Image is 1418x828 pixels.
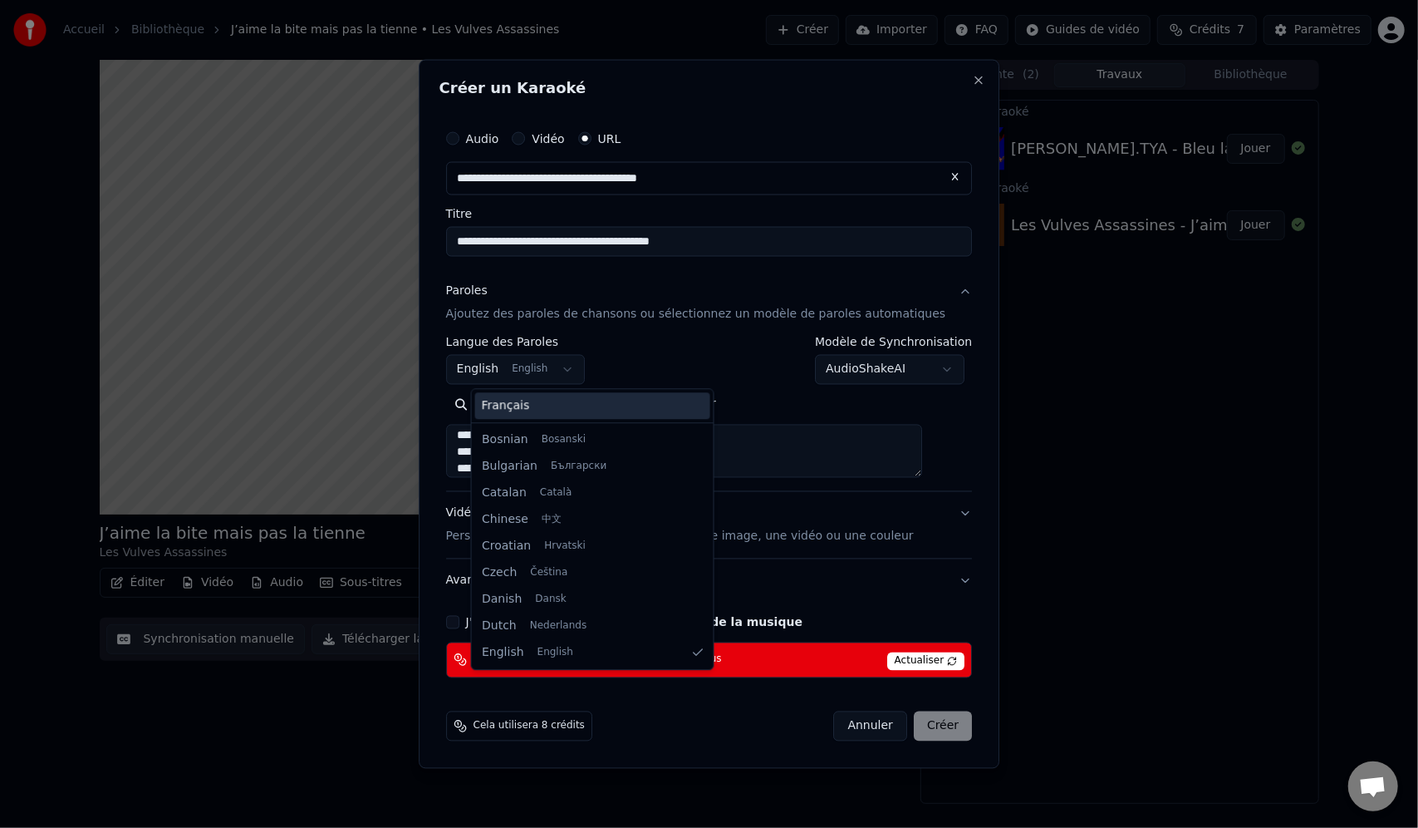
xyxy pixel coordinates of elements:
[482,458,537,475] span: Bulgarian
[482,618,517,634] span: Dutch
[482,511,528,528] span: Chinese
[482,644,524,661] span: English
[482,397,530,414] span: Français
[482,591,522,608] span: Danish
[529,619,586,633] span: Nederlands
[482,564,517,581] span: Czech
[482,431,528,448] span: Bosnian
[539,486,571,500] span: Català
[544,540,586,553] span: Hrvatski
[482,485,527,501] span: Catalan
[482,538,531,554] span: Croatian
[535,593,566,606] span: Dansk
[541,433,585,446] span: Bosanski
[542,513,562,526] span: 中文
[530,566,567,579] span: Čeština
[551,460,606,473] span: Български
[537,646,572,659] span: English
